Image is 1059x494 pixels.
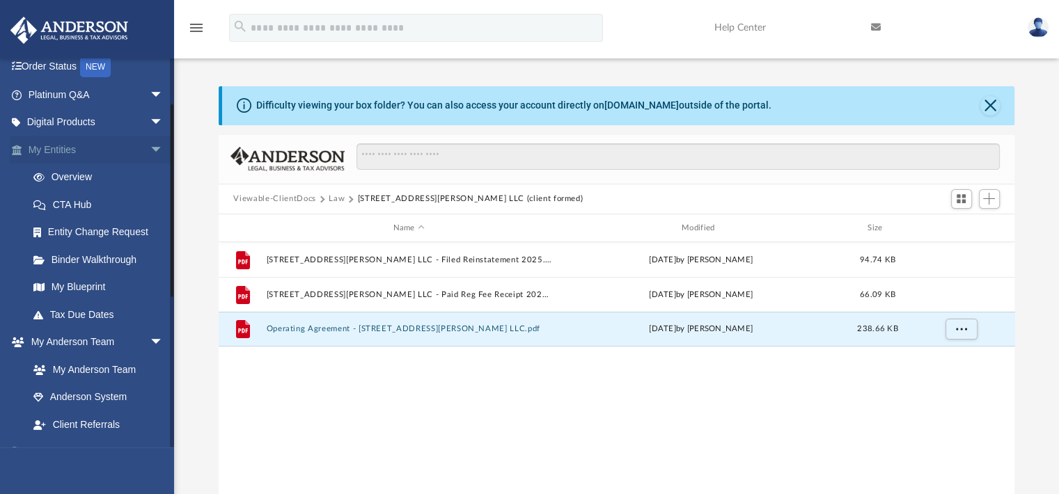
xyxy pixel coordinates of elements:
div: id [911,222,1009,234]
input: Search files and folders [356,143,999,170]
span: 94.74 KB [859,256,895,264]
button: Viewable-ClientDocs [233,193,315,205]
button: [STREET_ADDRESS][PERSON_NAME] LLC (client formed) [357,193,583,205]
a: CTA Hub [19,191,185,218]
a: Platinum Q&Aarrow_drop_down [10,81,185,109]
a: My Anderson Team [19,356,171,383]
div: Modified [558,222,844,234]
div: Size [849,222,905,234]
a: [DOMAIN_NAME] [604,99,679,111]
a: My Documentsarrow_drop_down [10,438,178,466]
div: [DATE] by [PERSON_NAME] [558,254,843,266]
a: Order StatusNEW [10,53,185,81]
a: My Blueprint [19,273,178,301]
a: Binder Walkthrough [19,246,185,273]
img: User Pic [1028,17,1049,38]
i: search [233,19,248,34]
a: Digital Productsarrow_drop_down [10,109,185,136]
a: Client Referrals [19,411,178,438]
a: Entity Change Request [19,218,185,246]
button: [STREET_ADDRESS][PERSON_NAME] LLC - Paid Reg Fee Receipt 2025.pdf [266,290,551,299]
a: Overview [19,164,185,191]
a: My Entitiesarrow_drop_down [10,136,185,164]
button: Switch to Grid View [951,189,972,209]
div: [DATE] by [PERSON_NAME] [558,289,843,301]
button: Law [329,193,345,205]
button: Operating Agreement - [STREET_ADDRESS][PERSON_NAME] LLC.pdf [266,325,551,334]
span: arrow_drop_down [150,136,178,164]
span: arrow_drop_down [150,81,178,109]
div: Name [265,222,551,234]
div: NEW [80,56,111,77]
img: Anderson Advisors Platinum Portal [6,17,132,44]
a: menu [188,26,205,36]
button: More options [945,319,977,340]
a: Tax Due Dates [19,301,185,328]
div: Difficulty viewing your box folder? You can also access your account directly on outside of the p... [256,98,771,113]
span: arrow_drop_down [150,109,178,137]
a: Anderson System [19,383,178,411]
a: My Anderson Teamarrow_drop_down [10,328,178,356]
button: [STREET_ADDRESS][PERSON_NAME] LLC - Filed Reinstatement 2025.pdf [266,255,551,264]
span: arrow_drop_down [150,328,178,357]
span: 238.66 KB [857,326,897,333]
button: Close [980,96,1000,115]
span: arrow_drop_down [150,438,178,467]
i: menu [188,19,205,36]
button: Add [979,189,1000,209]
span: 66.09 KB [859,291,895,298]
div: [DATE] by [PERSON_NAME] [558,324,843,336]
div: id [224,222,259,234]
